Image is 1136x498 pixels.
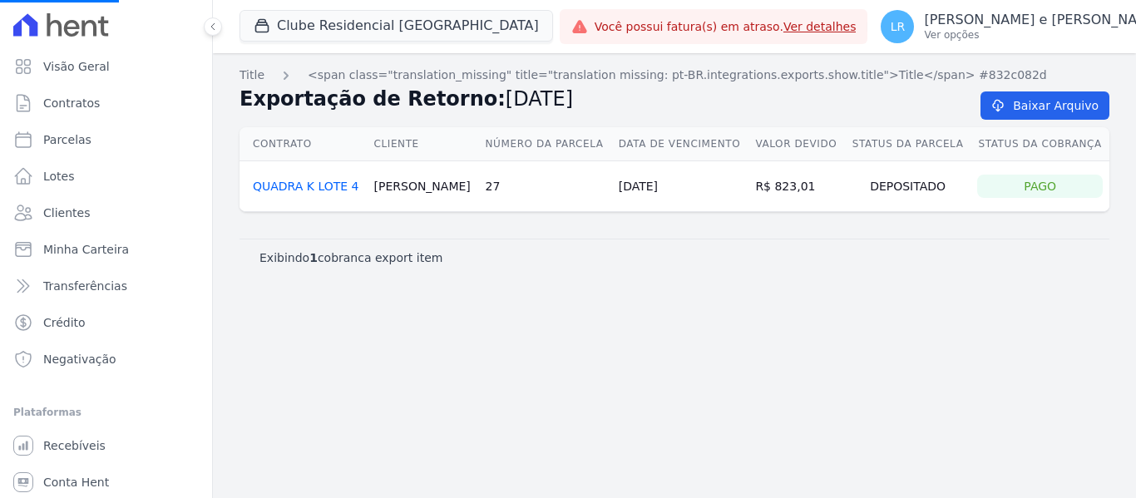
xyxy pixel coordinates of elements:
div: Depositado [852,175,965,198]
th: Status da Cobrança [971,127,1109,161]
a: Parcelas [7,123,205,156]
a: Visão Geral [7,50,205,83]
div: Pago [977,175,1103,198]
span: Negativação [43,351,116,367]
p: Exibindo cobranca export item [259,249,442,266]
a: Negativação [7,343,205,376]
th: Cliente [368,127,479,161]
span: Visão Geral [43,58,110,75]
h2: Exportação de Retorno: [240,84,954,114]
span: Clientes [43,205,90,221]
th: Contrato [240,127,368,161]
a: Lotes [7,160,205,193]
button: Clube Residencial [GEOGRAPHIC_DATA] [240,10,553,42]
a: Recebíveis [7,429,205,462]
span: Parcelas [43,131,91,148]
span: Crédito [43,314,86,331]
span: Minha Carteira [43,241,129,258]
a: Ver detalhes [783,20,857,33]
span: Contratos [43,95,100,111]
span: [DATE] [506,87,573,111]
td: R$ 823,01 [748,161,844,212]
span: Lotes [43,168,75,185]
a: QUADRA K LOTE 4 [253,180,359,193]
span: Recebíveis [43,437,106,454]
a: <span class="translation_missing" title="translation missing: pt-BR.integrations.exports.show.tit... [308,67,1047,84]
b: 1 [309,251,318,264]
nav: Breadcrumb [240,67,1109,84]
a: Contratos [7,86,205,120]
span: Transferências [43,278,127,294]
td: [PERSON_NAME] [368,161,479,212]
span: translation missing: pt-BR.integrations.exports.index.title [240,68,264,81]
span: Você possui fatura(s) em atraso. [595,18,857,36]
div: Plataformas [13,402,199,422]
td: 27 [479,161,612,212]
td: [DATE] [612,161,749,212]
th: Número da Parcela [479,127,612,161]
a: Baixar Arquivo [980,91,1109,120]
span: LR [891,21,906,32]
a: Title [240,67,264,84]
th: Data de Vencimento [612,127,749,161]
th: Valor devido [748,127,844,161]
th: Status da Parcela [845,127,971,161]
a: Crédito [7,306,205,339]
a: Minha Carteira [7,233,205,266]
span: Conta Hent [43,474,109,491]
a: Transferências [7,269,205,303]
a: Clientes [7,196,205,229]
